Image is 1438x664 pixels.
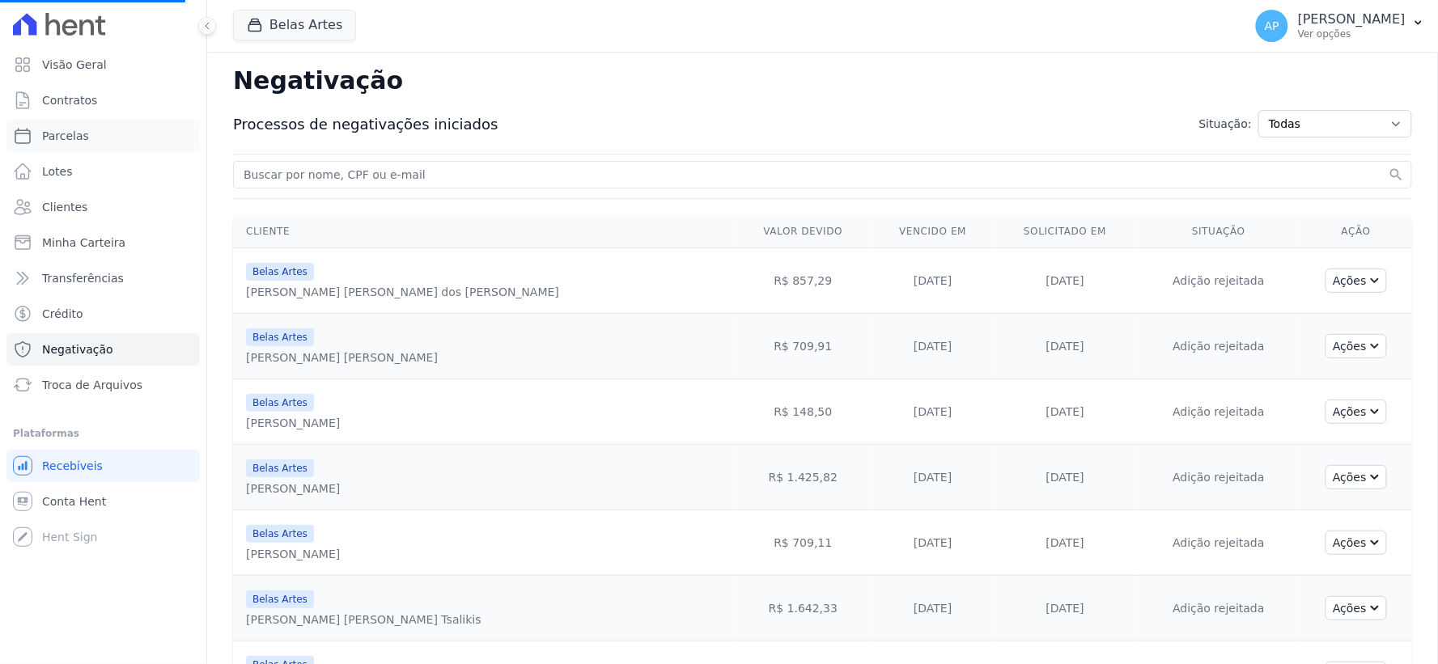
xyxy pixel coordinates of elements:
[1389,167,1405,183] button: search
[246,263,314,281] span: Belas Artes
[42,377,142,393] span: Troca de Arquivos
[1137,445,1300,510] td: Adição rejeitada
[1326,400,1387,424] button: Ações
[246,328,314,346] span: Belas Artes
[872,314,993,379] td: [DATE]
[42,458,103,474] span: Recebíveis
[734,576,873,641] td: R$ 1.642,33
[240,165,1385,184] input: Buscar por nome, CPF ou e-mail
[734,379,873,445] td: R$ 148,50
[246,590,314,608] span: Belas Artes
[42,199,87,215] span: Clientes
[42,128,89,144] span: Parcelas
[6,120,200,152] a: Parcelas
[1137,215,1300,248] th: Situação
[233,65,1412,97] h2: Negativação
[872,215,993,248] th: Vencido em
[246,525,314,543] span: Belas Artes
[246,394,314,412] span: Belas Artes
[6,191,200,223] a: Clientes
[246,611,481,628] div: [PERSON_NAME] [PERSON_NAME] Tsalikis
[1265,20,1279,32] span: AP
[233,10,356,40] button: Belas Artes
[1326,269,1387,293] button: Ações
[6,369,200,401] a: Troca de Arquivos
[1243,3,1438,49] button: AP [PERSON_NAME] Ver opções
[42,270,124,286] span: Transferências
[42,163,73,180] span: Lotes
[6,450,200,482] a: Recebíveis
[872,510,993,576] td: [DATE]
[1298,11,1406,27] p: [PERSON_NAME]
[246,284,559,300] div: [PERSON_NAME] [PERSON_NAME] dos [PERSON_NAME]
[246,546,340,562] div: [PERSON_NAME]
[734,215,873,248] th: Valor devido
[993,445,1137,510] td: [DATE]
[246,415,340,431] div: [PERSON_NAME]
[993,379,1137,445] td: [DATE]
[1326,596,1387,620] button: Ações
[872,445,993,510] td: [DATE]
[233,113,498,135] span: Processos de negativações iniciados
[1298,27,1406,40] p: Ver opções
[6,298,200,330] a: Crédito
[872,379,993,445] td: [DATE]
[1137,314,1300,379] td: Adição rejeitada
[993,314,1137,379] td: [DATE]
[1199,116,1252,133] span: Situação:
[6,49,200,81] a: Visão Geral
[1137,576,1300,641] td: Adição rejeitada
[993,215,1137,248] th: Solicitado em
[6,333,200,366] a: Negativação
[246,349,438,366] div: [PERSON_NAME] [PERSON_NAME]
[993,248,1137,314] td: [DATE]
[1326,334,1387,358] button: Ações
[6,155,200,188] a: Lotes
[872,248,993,314] td: [DATE]
[42,306,83,322] span: Crédito
[42,92,97,108] span: Contratos
[1137,379,1300,445] td: Adição rejeitada
[42,235,125,251] span: Minha Carteira
[1326,465,1387,489] button: Ações
[42,341,113,357] span: Negativação
[6,485,200,518] a: Conta Hent
[993,510,1137,576] td: [DATE]
[42,57,107,73] span: Visão Geral
[734,314,873,379] td: R$ 709,91
[246,459,314,477] span: Belas Artes
[734,248,873,314] td: R$ 857,29
[42,493,106,510] span: Conta Hent
[233,215,734,248] th: Cliente
[6,84,200,116] a: Contratos
[1300,215,1412,248] th: Ação
[734,510,873,576] td: R$ 709,11
[872,576,993,641] td: [DATE]
[6,226,200,259] a: Minha Carteira
[1137,248,1300,314] td: Adição rejeitada
[1326,531,1387,555] button: Ações
[246,480,340,497] div: [PERSON_NAME]
[1137,510,1300,576] td: Adição rejeitada
[6,262,200,294] a: Transferências
[993,576,1137,641] td: [DATE]
[734,445,873,510] td: R$ 1.425,82
[13,424,193,443] div: Plataformas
